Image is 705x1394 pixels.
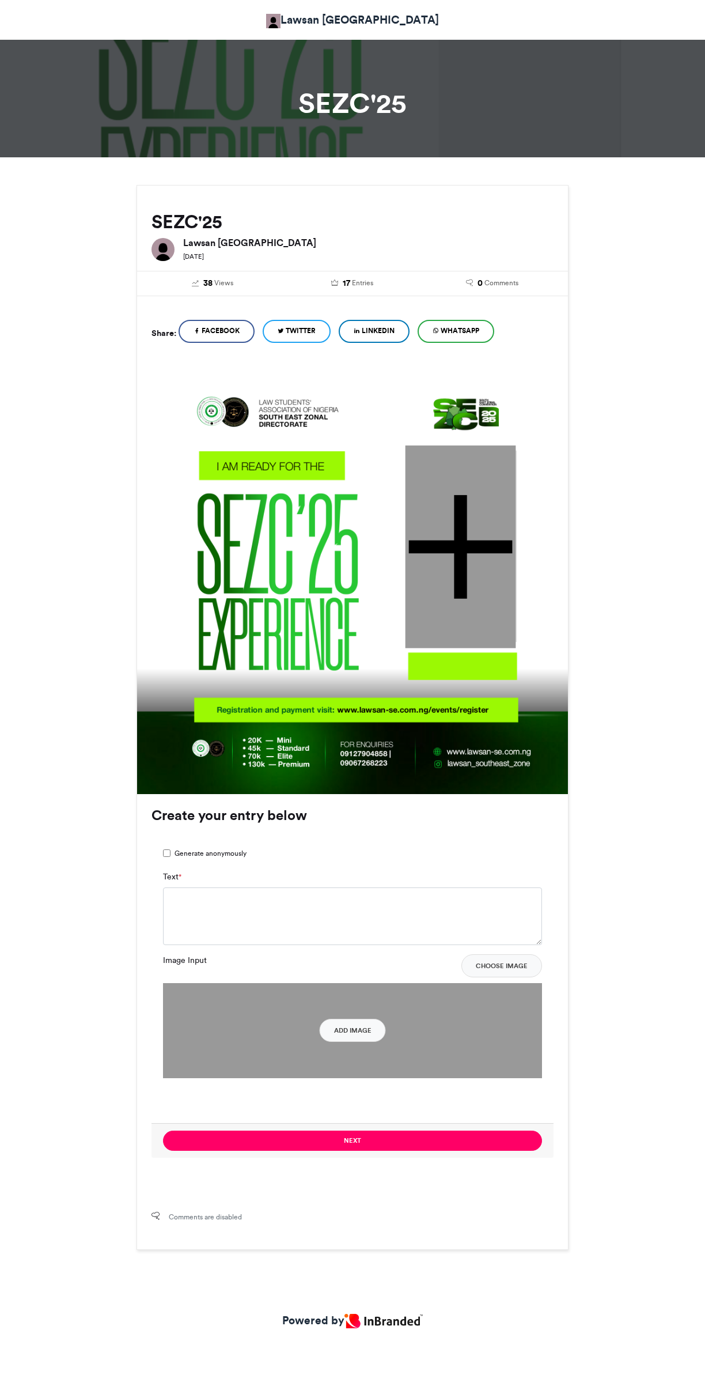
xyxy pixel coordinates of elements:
[151,326,176,341] h5: Share:
[477,277,483,290] span: 0
[266,14,281,28] img: Lawsan South East
[183,252,204,260] small: [DATE]
[291,277,414,290] a: 17 Entries
[183,238,554,247] h6: Lawsan [GEOGRAPHIC_DATA]
[175,848,247,859] span: Generate anonymously
[151,277,274,290] a: 38 Views
[343,277,350,290] span: 17
[461,954,542,977] button: Choose Image
[33,89,672,117] h1: SEZC'25
[137,363,568,794] img: Background
[169,1212,242,1222] span: Comments are disabled
[163,871,181,883] label: Text
[163,849,170,857] input: Generate anonymously
[179,320,255,343] a: Facebook
[151,211,554,232] h2: SEZC'25
[202,326,240,336] span: Facebook
[441,326,479,336] span: WhatsApp
[286,326,316,336] span: Twitter
[263,320,331,343] a: Twitter
[484,278,518,288] span: Comments
[163,954,207,966] label: Image Input
[431,277,554,290] a: 0 Comments
[163,1131,542,1151] button: Next
[151,238,175,261] img: Lawsan South East
[320,1019,386,1042] button: Add Image
[352,278,373,288] span: Entries
[339,320,410,343] a: LinkedIn
[418,320,494,343] a: WhatsApp
[266,12,439,28] a: Lawsan [GEOGRAPHIC_DATA]
[214,278,233,288] span: Views
[344,1314,423,1328] img: Inbranded
[362,326,395,336] span: LinkedIn
[282,1312,423,1329] a: Powered by
[203,277,213,290] span: 38
[151,809,554,822] h3: Create your entry below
